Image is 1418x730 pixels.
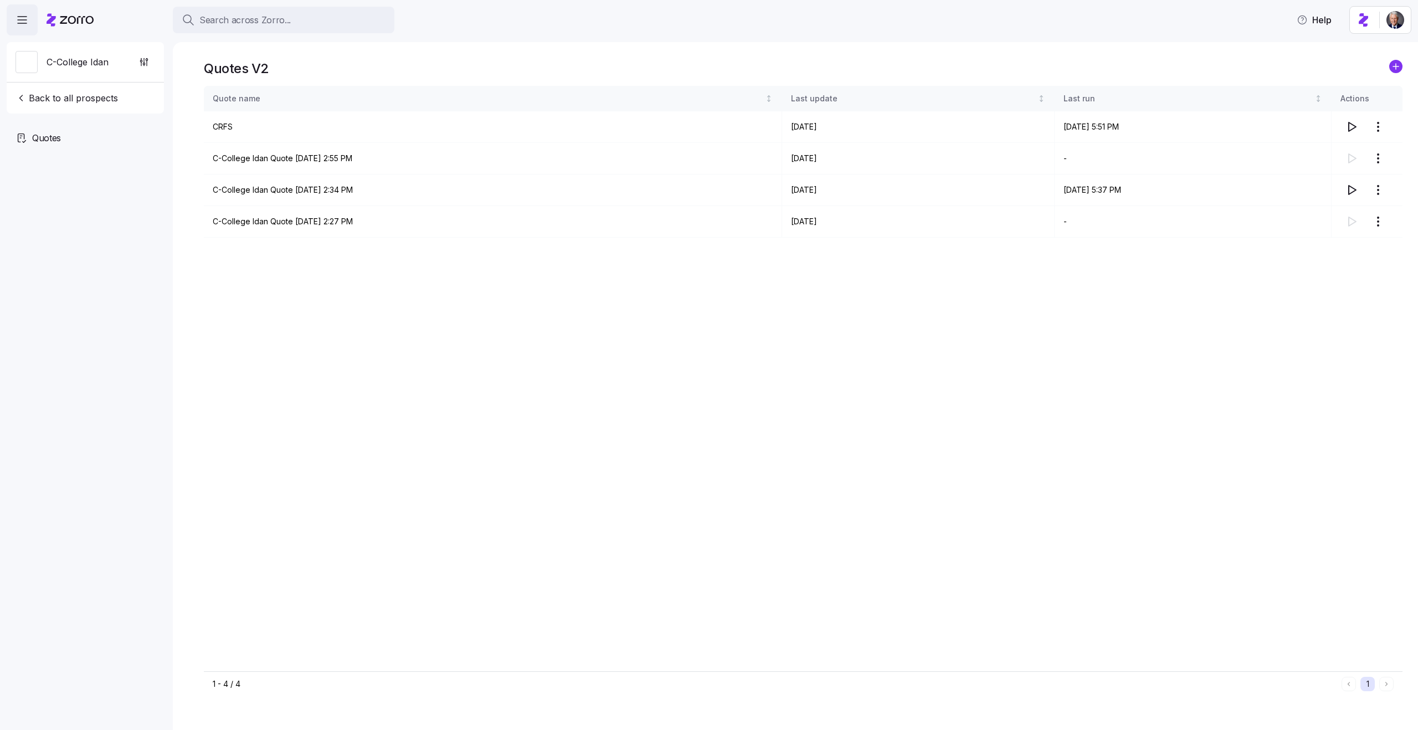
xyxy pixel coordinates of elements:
[1055,206,1332,238] td: -
[1314,95,1322,102] div: Not sorted
[16,91,118,105] span: Back to all prospects
[1340,92,1394,105] div: Actions
[1055,86,1332,111] th: Last runNot sorted
[1342,677,1356,691] button: Previous page
[1360,677,1375,691] button: 1
[765,95,773,102] div: Not sorted
[204,60,269,77] h1: Quotes V2
[1055,143,1332,174] td: -
[204,143,782,174] td: C-College Idan Quote [DATE] 2:55 PM
[173,7,394,33] button: Search across Zorro...
[204,86,782,111] th: Quote nameNot sorted
[1389,60,1402,77] a: add icon
[204,174,782,206] td: C-College Idan Quote [DATE] 2:34 PM
[213,92,763,105] div: Quote name
[1297,13,1332,27] span: Help
[791,92,1035,105] div: Last update
[1063,92,1313,105] div: Last run
[782,206,1054,238] td: [DATE]
[1288,9,1340,31] button: Help
[1055,174,1332,206] td: [DATE] 5:37 PM
[1386,11,1404,29] img: 1dcb4e5d-e04d-4770-96a8-8d8f6ece5bdc-1719926415027.jpeg
[7,122,164,153] a: Quotes
[204,111,782,143] td: CRFS
[32,131,61,145] span: Quotes
[1037,95,1045,102] div: Not sorted
[1055,111,1332,143] td: [DATE] 5:51 PM
[1389,60,1402,73] svg: add icon
[47,55,109,69] span: C-College Idan
[213,678,1337,690] div: 1 - 4 / 4
[1379,677,1394,691] button: Next page
[782,143,1054,174] td: [DATE]
[782,111,1054,143] td: [DATE]
[782,174,1054,206] td: [DATE]
[11,87,122,109] button: Back to all prospects
[782,86,1054,111] th: Last updateNot sorted
[199,13,291,27] span: Search across Zorro...
[204,206,782,238] td: C-College Idan Quote [DATE] 2:27 PM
